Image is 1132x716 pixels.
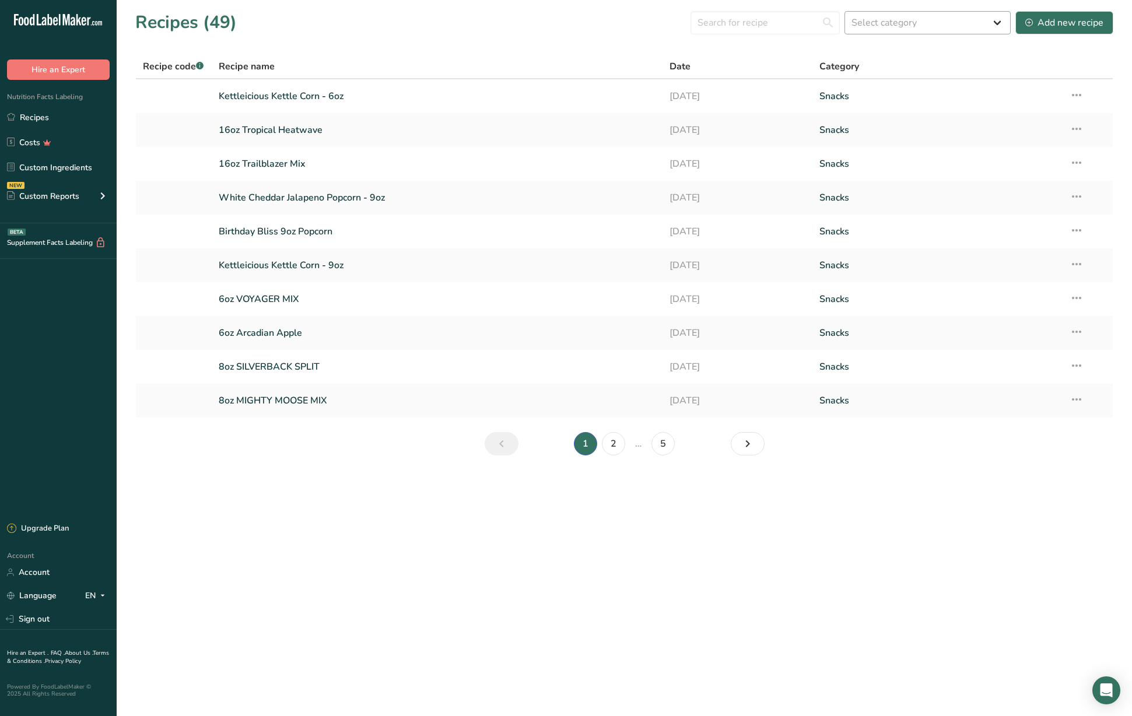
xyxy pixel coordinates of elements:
a: Next page [731,432,765,455]
button: Add new recipe [1015,11,1113,34]
a: 6oz VOYAGER MIX [219,287,655,311]
a: Terms & Conditions . [7,649,109,665]
a: Snacks [819,185,1056,210]
a: Snacks [819,152,1056,176]
a: [DATE] [670,355,805,379]
div: Powered By FoodLabelMaker © 2025 All Rights Reserved [7,683,110,697]
span: Recipe name [219,59,275,73]
div: Upgrade Plan [7,523,69,535]
a: Snacks [819,84,1056,108]
a: Kettleicious Kettle Corn - 6oz [219,84,655,108]
span: Category [819,59,859,73]
a: Page 5. [651,432,675,455]
div: Custom Reports [7,190,79,202]
a: Snacks [819,118,1056,142]
div: EN [85,589,110,603]
a: [DATE] [670,219,805,244]
a: [DATE] [670,118,805,142]
a: Snacks [819,287,1056,311]
a: Hire an Expert . [7,649,48,657]
a: Snacks [819,388,1056,413]
div: Add new recipe [1025,16,1103,30]
a: [DATE] [670,388,805,413]
a: [DATE] [670,321,805,345]
span: Recipe code [143,60,204,73]
a: Page 2. [602,432,625,455]
a: [DATE] [670,253,805,278]
a: Snacks [819,253,1056,278]
a: 8oz SILVERBACK SPLIT [219,355,655,379]
a: Language [7,585,57,606]
a: Snacks [819,355,1056,379]
a: 8oz MIGHTY MOOSE MIX [219,388,655,413]
a: Birthday Bliss 9oz Popcorn [219,219,655,244]
input: Search for recipe [691,11,840,34]
a: Kettleicious Kettle Corn - 9oz [219,253,655,278]
a: Previous page [485,432,518,455]
a: [DATE] [670,185,805,210]
div: Open Intercom Messenger [1092,676,1120,704]
a: 16oz Tropical Heatwave [219,118,655,142]
a: [DATE] [670,287,805,311]
a: 16oz Trailblazer Mix [219,152,655,176]
span: Date [670,59,691,73]
a: [DATE] [670,152,805,176]
a: Snacks [819,321,1056,345]
a: Privacy Policy [45,657,81,665]
a: 6oz Arcadian Apple [219,321,655,345]
a: [DATE] [670,84,805,108]
a: White Cheddar Jalapeno Popcorn - 9oz [219,185,655,210]
a: Snacks [819,219,1056,244]
button: Hire an Expert [7,59,110,80]
a: FAQ . [51,649,65,657]
div: BETA [8,229,26,236]
h1: Recipes (49) [135,9,237,36]
a: About Us . [65,649,93,657]
div: NEW [7,182,24,189]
